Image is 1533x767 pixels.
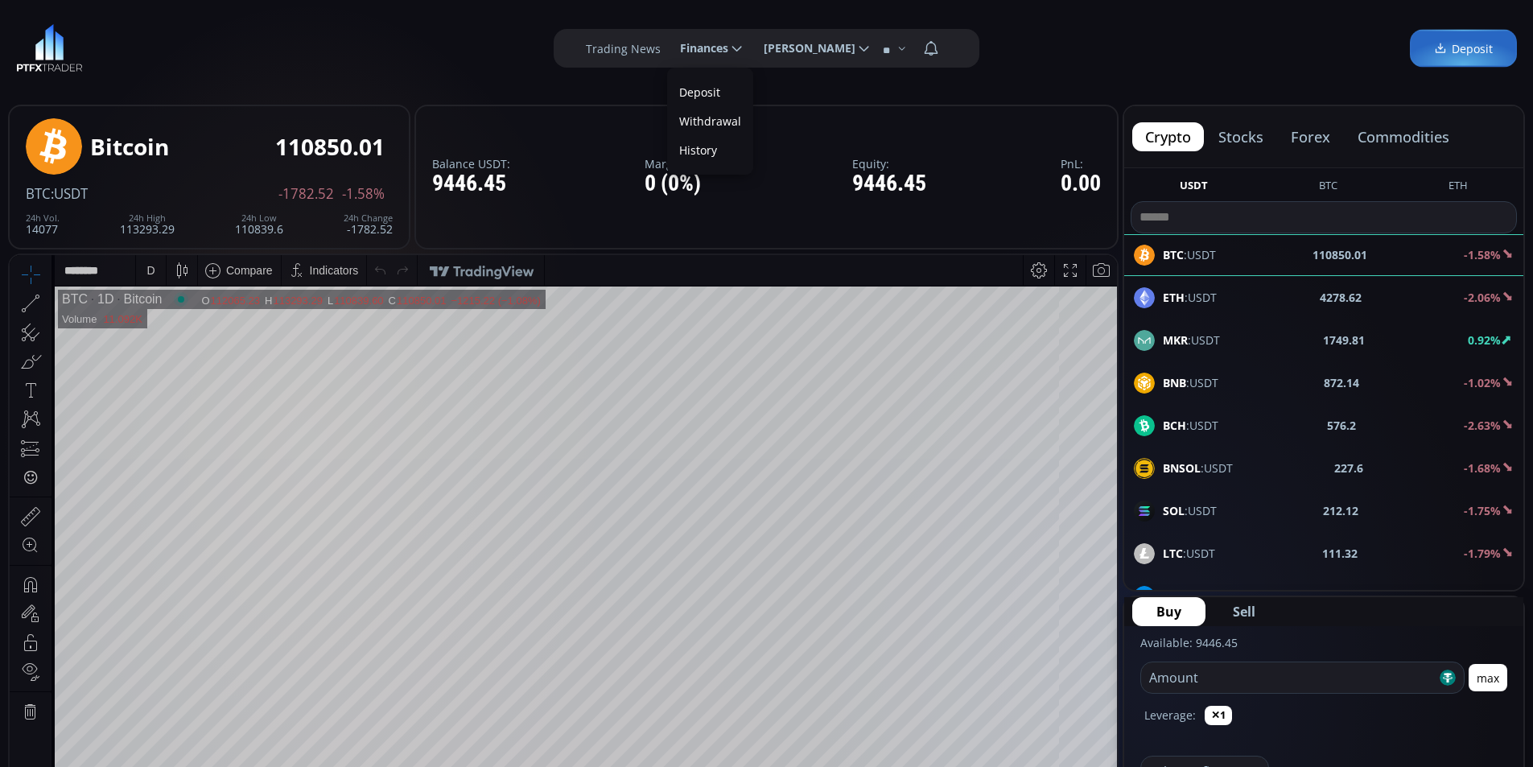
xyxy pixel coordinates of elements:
div: auto [1077,647,1098,660]
label: Withdrawal [671,109,749,134]
b: BNB [1163,375,1186,390]
span: Deposit [1434,40,1493,57]
button: BTC [1313,178,1344,198]
div: Bitcoin [104,37,152,52]
div: -1782.52 [344,213,393,235]
a: Deposit [1410,30,1517,68]
div: −1215.22 (−1.08%) [441,39,530,52]
div: 11.092K [93,58,132,70]
b: 227.6 [1334,460,1363,476]
span: BTC [26,184,51,203]
div: 24h High [120,213,175,223]
div: Toggle Percentage [1022,638,1045,669]
img: LOGO [16,24,83,72]
div: 1m [131,647,146,660]
div: 9446.45 [432,171,510,196]
div: Hide Drawings Toolbar [37,600,44,622]
span: 15:40:41 (UTC) [924,647,1001,660]
div: Bitcoin [90,134,169,159]
div: 110839.60 [324,39,373,52]
div: 24h Change [344,213,393,223]
label: Trading News [586,40,661,57]
b: 212.12 [1323,502,1358,519]
span: :USDT [1163,545,1215,562]
b: 1749.81 [1323,332,1365,348]
b: -2.63% [1464,418,1501,433]
label: Leverage: [1144,707,1196,724]
button: crypto [1132,122,1204,151]
div: 113293.29 [263,39,312,52]
div: 110850.01 [275,134,385,159]
button: ✕1 [1205,706,1232,725]
b: -2.22% [1464,588,1501,604]
span: -1.58% [342,187,385,201]
div: 1D [78,37,104,52]
button: commodities [1345,122,1462,151]
div: 1d [182,647,195,660]
div:  [14,215,27,230]
div: 3m [105,647,120,660]
span: :USDT [1163,374,1218,391]
span: Sell [1233,602,1255,621]
button: stocks [1205,122,1276,151]
span: :USDT [1163,417,1218,434]
b: -1.68% [1464,460,1501,476]
b: 111.32 [1322,545,1358,562]
div: 113293.29 [120,213,175,235]
div: O [192,39,200,52]
div: 24h Vol. [26,213,60,223]
button: Buy [1132,597,1205,626]
button: forex [1278,122,1343,151]
span: :USDT [1163,588,1226,604]
label: Available: 9446.45 [1140,635,1238,650]
div: 0.00 [1061,171,1101,196]
div: 9446.45 [852,171,926,196]
div: C [379,39,387,52]
div: log [1050,647,1065,660]
span: -1782.52 [278,187,334,201]
span: Finances [669,32,728,64]
div: Toggle Auto Scale [1071,638,1104,669]
b: 576.2 [1327,417,1356,434]
b: ETH [1163,290,1185,305]
b: -1.75% [1464,503,1501,518]
button: 15:40:41 (UTC) [918,638,1007,669]
button: USDT [1173,178,1214,198]
span: Buy [1156,602,1181,621]
a: Deposit [671,80,749,105]
b: DASH [1163,588,1194,604]
b: BCH [1163,418,1186,433]
a: History [671,138,749,163]
div: 14077 [26,213,60,235]
div: Compare [216,9,263,22]
label: PnL: [1061,158,1101,170]
span: [PERSON_NAME] [752,32,855,64]
div: Indicators [300,9,349,22]
button: max [1469,664,1507,691]
div: D [137,9,145,22]
b: SOL [1163,503,1185,518]
b: MKR [1163,332,1188,348]
label: Equity: [852,158,926,170]
div: 1y [81,647,93,660]
div: BTC [52,37,78,52]
div: 24h Low [235,213,283,223]
div: 5d [159,647,171,660]
span: :USDT [1163,332,1220,348]
div: Volume [52,58,87,70]
div: 110839.6 [235,213,283,235]
span: :USDT [1163,502,1217,519]
span: :USDT [1163,460,1233,476]
b: 872.14 [1324,374,1359,391]
div: Market open [164,37,179,52]
b: -2.06% [1464,290,1501,305]
div: Go to [216,638,241,669]
label: Margin Used: [645,158,717,170]
div: Toggle Log Scale [1045,638,1071,669]
b: 0.92% [1468,332,1501,348]
b: 4278.62 [1320,289,1362,306]
div: 110850.01 [387,39,436,52]
span: :USDT [1163,289,1217,306]
b: -1.79% [1464,546,1501,561]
